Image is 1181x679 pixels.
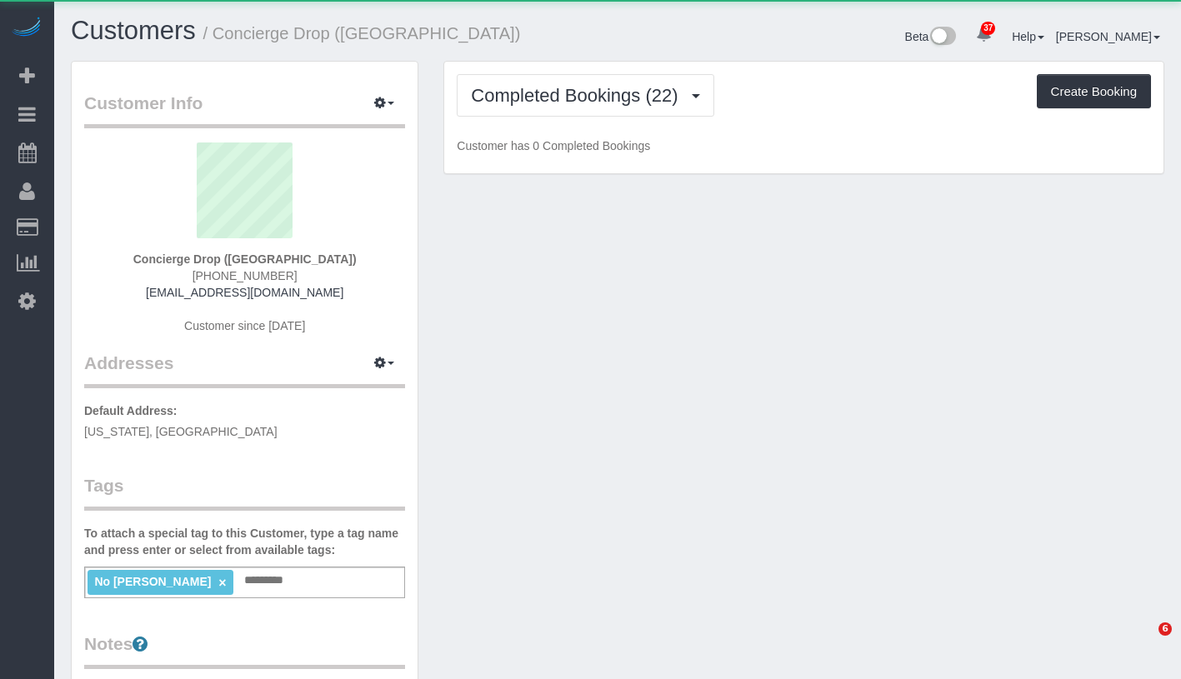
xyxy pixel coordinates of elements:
iframe: Intercom live chat [1124,622,1164,662]
span: [PHONE_NUMBER] [193,269,298,282]
a: Customers [71,16,196,45]
label: To attach a special tag to this Customer, type a tag name and press enter or select from availabl... [84,525,405,558]
p: Customer has 0 Completed Bookings [457,137,1151,154]
span: [US_STATE], [GEOGRAPHIC_DATA] [84,425,278,438]
small: / Concierge Drop ([GEOGRAPHIC_DATA]) [203,24,521,42]
a: Help [1012,30,1044,43]
span: 6 [1158,622,1172,636]
img: Automaid Logo [10,17,43,40]
span: Customer since [DATE] [184,319,305,332]
span: Completed Bookings (22) [471,85,686,106]
span: No [PERSON_NAME] [94,575,211,588]
a: [EMAIL_ADDRESS][DOMAIN_NAME] [146,286,343,299]
img: New interface [928,27,956,48]
label: Default Address: [84,402,178,419]
span: 37 [981,22,995,35]
a: [PERSON_NAME] [1056,30,1160,43]
strong: Concierge Drop ([GEOGRAPHIC_DATA]) [133,252,357,266]
legend: Tags [84,473,405,511]
a: 37 [968,17,1000,53]
a: × [218,576,226,590]
legend: Notes [84,632,405,669]
button: Completed Bookings (22) [457,74,713,117]
legend: Customer Info [84,91,405,128]
button: Create Booking [1037,74,1151,109]
a: Beta [905,30,957,43]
